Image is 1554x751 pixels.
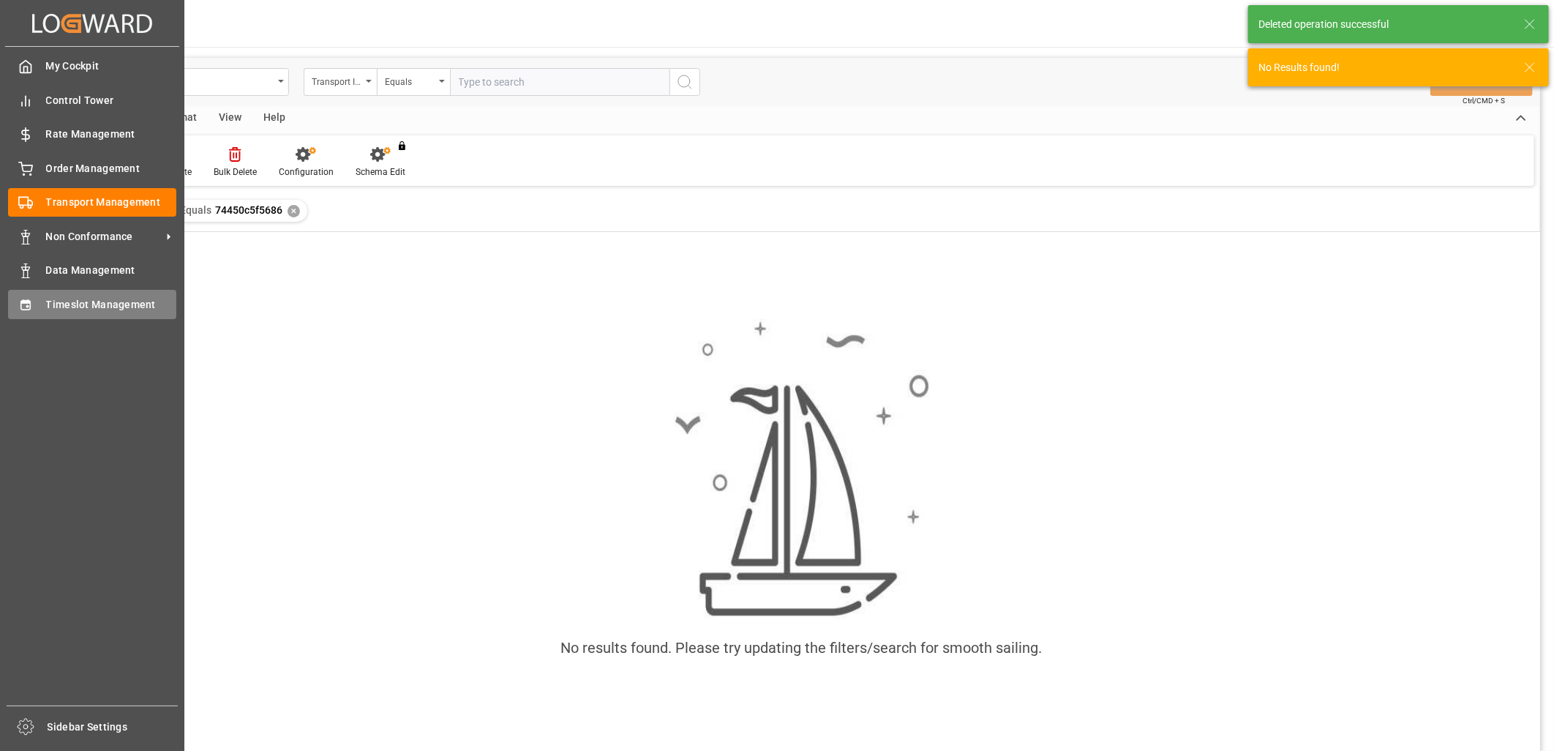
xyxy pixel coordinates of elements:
a: Rate Management [8,120,176,149]
div: Equals [385,72,435,89]
div: No results found. Please try updating the filters/search for smooth sailing. [560,637,1042,659]
div: Transport ID Logward [312,72,361,89]
span: Equals [180,204,211,216]
span: Ctrl/CMD + S [1463,95,1505,106]
span: Rate Management [46,127,177,142]
a: Order Management [8,154,176,182]
a: My Cockpit [8,52,176,81]
a: Data Management [8,256,176,285]
div: Deleted operation successful [1258,17,1510,32]
div: No Results found! [1258,60,1510,75]
span: Data Management [46,263,177,278]
img: smooth_sailing.jpeg [673,319,929,619]
button: search button [669,68,700,96]
div: ✕ [288,205,300,217]
div: Bulk Delete [214,165,257,179]
span: Sidebar Settings [48,720,179,735]
input: Type to search [450,68,669,96]
a: Transport Management [8,188,176,217]
span: Order Management [46,161,177,176]
span: Timeslot Management [46,297,177,313]
span: Control Tower [46,93,177,108]
span: Transport Management [46,195,177,210]
span: 74450c5f5686 [215,204,282,216]
div: Configuration [279,165,334,179]
a: Timeslot Management [8,290,176,318]
span: My Cockpit [46,59,177,74]
button: open menu [304,68,377,96]
div: View [208,106,252,131]
span: Non Conformance [46,229,162,244]
a: Control Tower [8,86,176,114]
button: open menu [377,68,450,96]
div: Help [252,106,296,131]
